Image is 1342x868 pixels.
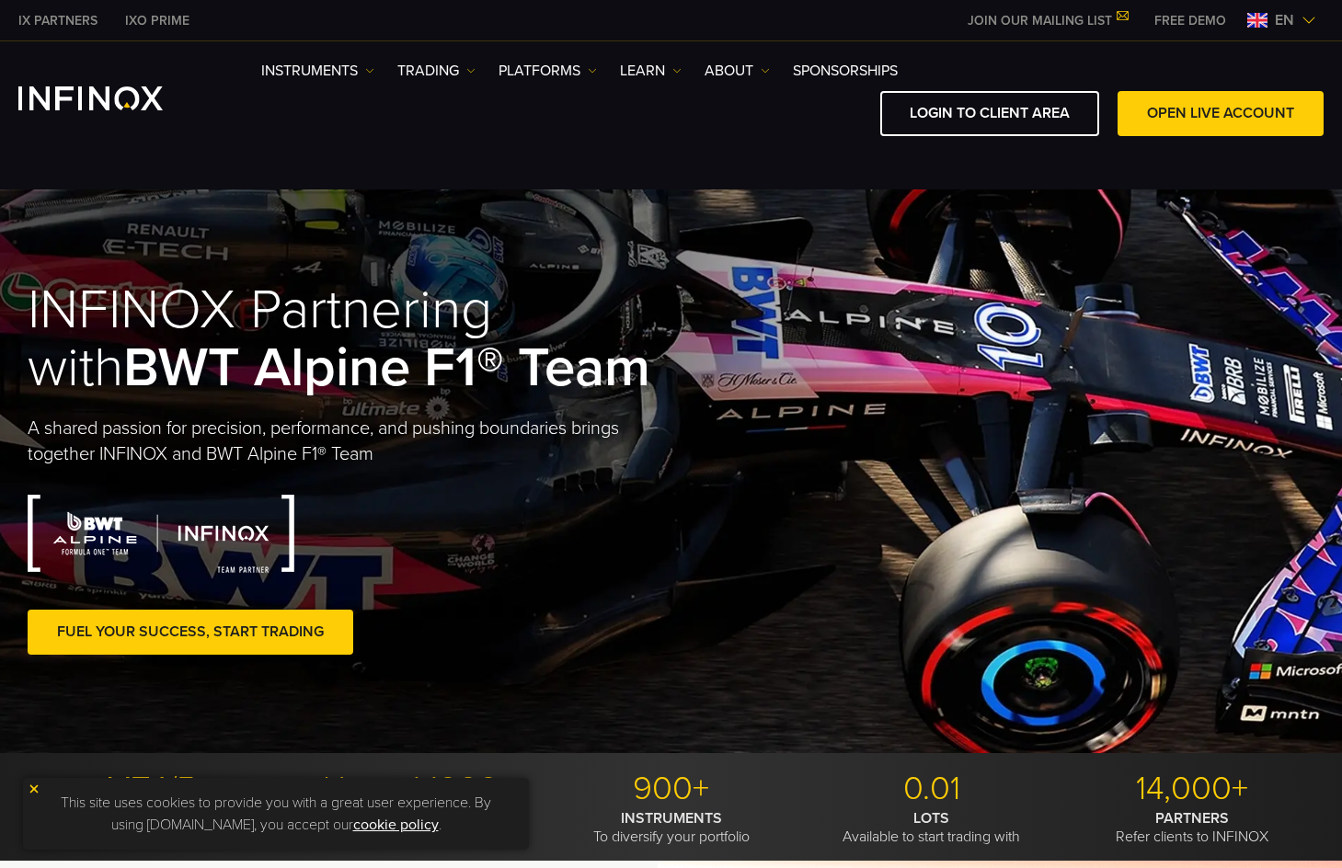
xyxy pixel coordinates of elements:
[1069,809,1315,846] p: Refer clients to INFINOX
[1118,91,1324,136] a: OPEN LIVE ACCOUNT
[28,416,671,467] p: A shared passion for precision, performance, and pushing boundaries brings together INFINOX and B...
[705,60,770,82] a: ABOUT
[32,787,520,840] p: This site uses cookies to provide you with a great user experience. By using [DOMAIN_NAME], you a...
[1069,769,1315,809] p: 14,000+
[913,809,949,828] strong: LOTS
[28,782,40,795] img: yellow close icon
[397,60,476,82] a: TRADING
[123,335,650,401] strong: BWT Alpine F1® Team
[1267,9,1302,31] span: en
[809,809,1055,846] p: Available to start trading with
[621,809,722,828] strong: INSTRUMENTS
[5,11,111,30] a: INFINOX
[793,60,898,82] a: SPONSORSHIPS
[809,769,1055,809] p: 0.01
[261,60,374,82] a: Instruments
[28,610,353,655] a: FUEL YOUR SUCCESS, START TRADING
[499,60,597,82] a: PLATFORMS
[880,91,1099,136] a: LOGIN TO CLIENT AREA
[548,769,795,809] p: 900+
[288,769,534,809] p: Up to 1:1000
[954,13,1141,29] a: JOIN OUR MAILING LIST
[353,816,439,834] a: cookie policy
[18,86,206,110] a: INFINOX Logo
[28,281,671,397] h1: INFINOX Partnering with
[620,60,682,82] a: Learn
[111,11,203,30] a: INFINOX
[1155,809,1229,828] strong: PARTNERS
[1141,11,1240,30] a: INFINOX MENU
[548,809,795,846] p: To diversify your portfolio
[28,769,274,809] p: MT4/5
